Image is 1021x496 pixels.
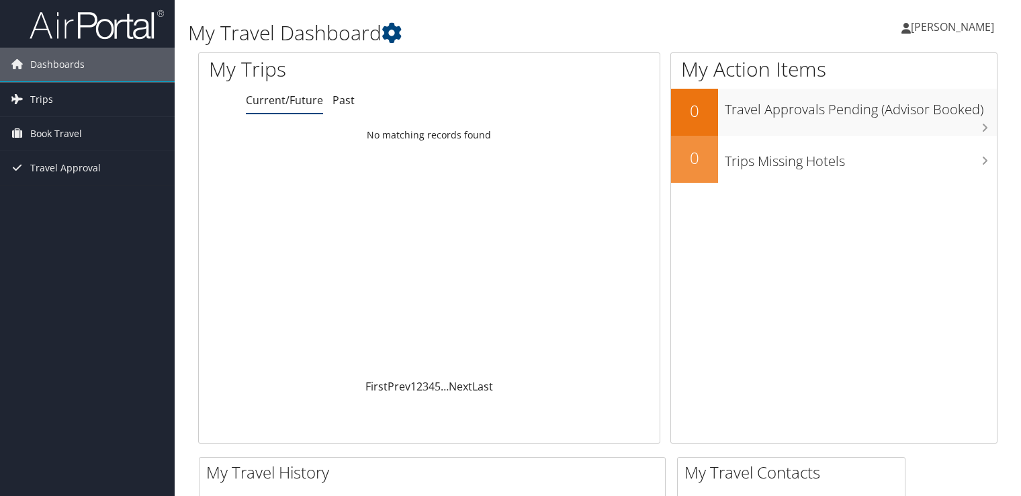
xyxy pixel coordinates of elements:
span: Travel Approval [30,151,101,185]
span: [PERSON_NAME] [911,19,994,34]
h1: My Trips [209,55,457,83]
h3: Travel Approvals Pending (Advisor Booked) [725,93,997,119]
a: 4 [429,379,435,394]
h2: 0 [671,147,718,169]
a: Current/Future [246,93,323,108]
a: 2 [416,379,423,394]
h1: My Travel Dashboard [188,19,734,47]
td: No matching records found [199,123,660,147]
h1: My Action Items [671,55,997,83]
a: 3 [423,379,429,394]
h2: My Travel History [206,461,665,484]
span: … [441,379,449,394]
span: Book Travel [30,117,82,151]
h3: Trips Missing Hotels [725,145,997,171]
a: 0Travel Approvals Pending (Advisor Booked) [671,89,997,136]
a: [PERSON_NAME] [901,7,1008,47]
h2: My Travel Contacts [684,461,905,484]
a: Prev [388,379,410,394]
span: Trips [30,83,53,116]
span: Dashboards [30,48,85,81]
a: First [365,379,388,394]
a: Past [332,93,355,108]
a: 0Trips Missing Hotels [671,136,997,183]
a: 5 [435,379,441,394]
img: airportal-logo.png [30,9,164,40]
a: 1 [410,379,416,394]
a: Next [449,379,472,394]
h2: 0 [671,99,718,122]
a: Last [472,379,493,394]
